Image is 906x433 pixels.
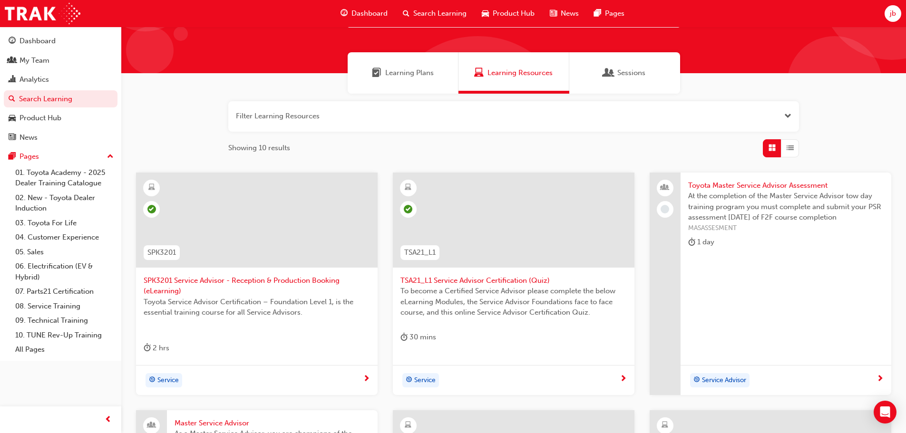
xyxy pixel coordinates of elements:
a: 07. Parts21 Certification [11,284,117,299]
span: car-icon [482,8,489,19]
span: Sessions [604,67,614,78]
a: 02. New - Toyota Dealer Induction [11,191,117,216]
span: next-icon [363,375,370,384]
span: Pages [605,8,624,19]
a: Dashboard [4,32,117,50]
span: next-icon [620,375,627,384]
button: Pages [4,148,117,165]
a: car-iconProduct Hub [474,4,542,23]
span: News [561,8,579,19]
div: My Team [19,55,49,66]
span: news-icon [550,8,557,19]
span: Dashboard [351,8,388,19]
span: people-icon [9,57,16,65]
span: learningRecordVerb_NONE-icon [661,205,669,213]
span: learningResourceType_ELEARNING-icon [405,182,411,194]
a: My Team [4,52,117,69]
span: search-icon [403,8,409,19]
span: guage-icon [9,37,16,46]
a: Product Hub [4,109,117,127]
a: 09. Technical Training [11,313,117,328]
span: TSA21_L1 [404,247,436,258]
span: jb [890,8,896,19]
span: car-icon [9,114,16,123]
span: At the completion of the Master Service Advisor tow day training program you must complete and su... [688,191,884,223]
div: News [19,132,38,143]
span: target-icon [406,374,412,386]
div: 30 mins [400,331,436,343]
a: News [4,129,117,146]
span: target-icon [693,374,700,386]
a: pages-iconPages [586,4,632,23]
span: news-icon [9,134,16,142]
a: 04. Customer Experience [11,230,117,245]
a: Toyota Master Service Advisor AssessmentAt the completion of the Master Service Advisor tow day t... [650,173,891,395]
a: Learning PlansLearning Plans [348,52,458,94]
a: news-iconNews [542,4,586,23]
span: Product Hub [493,8,535,19]
span: next-icon [877,375,884,384]
a: All Pages [11,342,117,357]
span: learningRecordVerb_COMPLETE-icon [147,205,156,213]
span: people-icon [662,182,668,194]
span: people-icon [148,419,155,432]
span: Service [157,375,179,386]
img: Trak [5,3,80,24]
span: pages-icon [9,153,16,161]
span: learningRecordVerb_COMPLETE-icon [404,205,412,213]
span: Service Advisor [702,375,746,386]
a: 03. Toyota For Life [11,216,117,231]
div: Open Intercom Messenger [874,401,896,423]
span: duration-icon [400,331,408,343]
a: 06. Electrification (EV & Hybrid) [11,259,117,284]
span: Search Learning [413,8,467,19]
span: Showing 10 results [228,143,290,154]
a: 05. Sales [11,245,117,260]
span: target-icon [149,374,156,386]
div: 1 day [688,236,714,248]
span: Learning Resources [487,67,553,78]
span: TSA21_L1 Service Advisor Certification (Quiz) [400,275,627,286]
a: 01. Toyota Academy - 2025 Dealer Training Catalogue [11,165,117,191]
a: Search Learning [4,90,117,108]
a: TSA21_L1TSA21_L1 Service Advisor Certification (Quiz)To become a Certified Service Advisor please... [393,173,634,395]
span: SPK3201 [147,247,176,258]
span: SPK3201 Service Advisor - Reception & Production Booking (eLearning) [144,275,370,297]
span: up-icon [107,151,114,163]
span: learningResourceType_ELEARNING-icon [148,182,155,194]
div: Dashboard [19,36,56,47]
span: Learning Resources [474,67,484,78]
span: Master Service Advisor [175,418,370,429]
a: 08. Service Training [11,299,117,314]
span: Sessions [617,67,645,78]
span: Learning Plans [385,67,434,78]
span: guage-icon [341,8,348,19]
span: To become a Certified Service Advisor please complete the below eLearning Modules, the Service Ad... [400,286,627,318]
span: learningResourceType_ELEARNING-icon [662,419,668,432]
span: learningResourceType_ELEARNING-icon [405,419,411,432]
a: Learning ResourcesLearning Resources [458,52,569,94]
span: duration-icon [688,236,695,248]
button: DashboardMy TeamAnalyticsSearch LearningProduct HubNews [4,30,117,148]
span: duration-icon [144,342,151,354]
a: Analytics [4,71,117,88]
button: Open the filter [784,111,791,122]
span: prev-icon [105,414,112,426]
span: Grid [769,143,776,154]
span: List [787,143,794,154]
div: Product Hub [19,113,61,124]
span: MASASSESMENT [688,223,884,234]
div: 2 hrs [144,342,169,354]
a: SessionsSessions [569,52,680,94]
a: SPK3201SPK3201 Service Advisor - Reception & Production Booking (eLearning)Toyota Service Advisor... [136,173,378,395]
span: chart-icon [9,76,16,84]
span: Learning Plans [372,67,381,78]
span: Toyota Master Service Advisor Assessment [688,180,884,191]
span: Service [414,375,436,386]
button: jb [885,5,901,22]
a: guage-iconDashboard [333,4,395,23]
div: Analytics [19,74,49,85]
